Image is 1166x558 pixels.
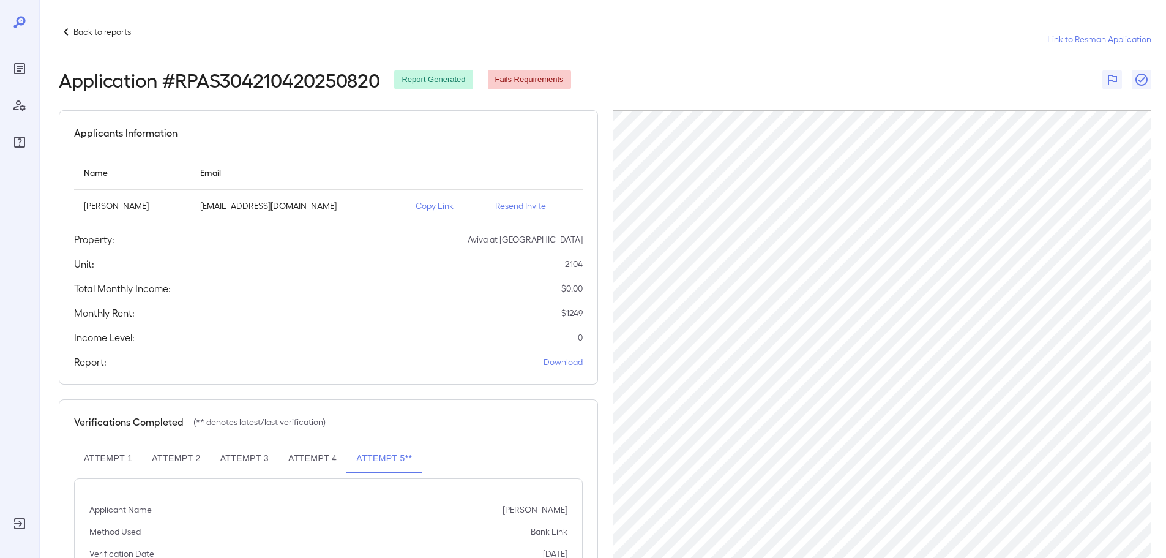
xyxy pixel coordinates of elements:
div: Manage Users [10,96,29,115]
h5: Total Monthly Income: [74,281,171,296]
p: [EMAIL_ADDRESS][DOMAIN_NAME] [200,200,396,212]
div: Log Out [10,514,29,533]
table: simple table [74,155,583,222]
span: Report Generated [394,74,473,86]
a: Download [544,356,583,368]
p: $ 0.00 [561,282,583,295]
h5: Unit: [74,257,94,271]
h5: Report: [74,355,107,369]
div: Reports [10,59,29,78]
p: Applicant Name [89,503,152,516]
th: Name [74,155,190,190]
button: Flag Report [1102,70,1122,89]
p: Bank Link [531,526,567,538]
p: Resend Invite [495,200,573,212]
p: Copy Link [416,200,476,212]
button: Attempt 3 [211,444,278,473]
p: (** denotes latest/last verification) [193,416,326,428]
p: 0 [578,331,583,344]
button: Attempt 5** [346,444,422,473]
h5: Income Level: [74,330,135,345]
p: [PERSON_NAME] [503,503,567,516]
button: Attempt 1 [74,444,142,473]
p: $ 1249 [561,307,583,319]
div: FAQ [10,132,29,152]
h5: Verifications Completed [74,415,184,429]
button: Attempt 2 [142,444,210,473]
h5: Applicants Information [74,126,178,140]
a: Link to Resman Application [1047,33,1151,45]
button: Close Report [1132,70,1151,89]
h5: Property: [74,232,114,247]
h2: Application # RPAS304210420250820 [59,69,379,91]
button: Attempt 4 [278,444,346,473]
span: Fails Requirements [488,74,571,86]
p: [PERSON_NAME] [84,200,181,212]
p: 2104 [565,258,583,270]
p: Back to reports [73,26,131,38]
p: Aviva at [GEOGRAPHIC_DATA] [468,233,583,246]
th: Email [190,155,406,190]
p: Method Used [89,526,141,538]
h5: Monthly Rent: [74,306,135,320]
